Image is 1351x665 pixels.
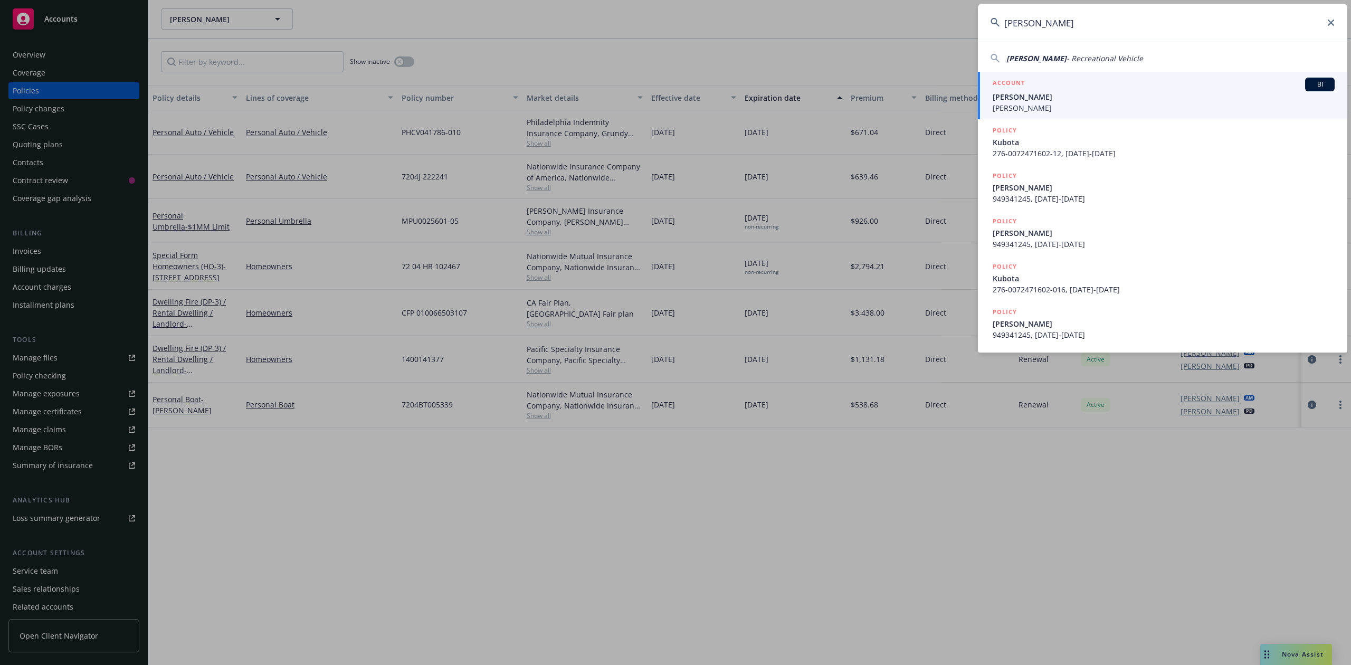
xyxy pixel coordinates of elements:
[993,216,1017,226] h5: POLICY
[993,227,1335,239] span: [PERSON_NAME]
[993,170,1017,181] h5: POLICY
[993,284,1335,295] span: 276-0072471602-016, [DATE]-[DATE]
[978,119,1347,165] a: POLICYKubota276-0072471602-12, [DATE]-[DATE]
[993,307,1017,317] h5: POLICY
[993,91,1335,102] span: [PERSON_NAME]
[978,301,1347,346] a: POLICY[PERSON_NAME]949341245, [DATE]-[DATE]
[993,137,1335,148] span: Kubota
[1006,53,1067,63] span: [PERSON_NAME]
[978,4,1347,42] input: Search...
[993,78,1025,90] h5: ACCOUNT
[978,165,1347,210] a: POLICY[PERSON_NAME]949341245, [DATE]-[DATE]
[978,255,1347,301] a: POLICYKubota276-0072471602-016, [DATE]-[DATE]
[993,182,1335,193] span: [PERSON_NAME]
[1309,80,1330,89] span: BI
[993,318,1335,329] span: [PERSON_NAME]
[993,273,1335,284] span: Kubota
[978,72,1347,119] a: ACCOUNTBI[PERSON_NAME][PERSON_NAME]
[1067,53,1143,63] span: - Recreational Vehicle
[993,193,1335,204] span: 949341245, [DATE]-[DATE]
[993,239,1335,250] span: 949341245, [DATE]-[DATE]
[993,125,1017,136] h5: POLICY
[993,329,1335,340] span: 949341245, [DATE]-[DATE]
[993,102,1335,113] span: [PERSON_NAME]
[978,210,1347,255] a: POLICY[PERSON_NAME]949341245, [DATE]-[DATE]
[993,148,1335,159] span: 276-0072471602-12, [DATE]-[DATE]
[993,261,1017,272] h5: POLICY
